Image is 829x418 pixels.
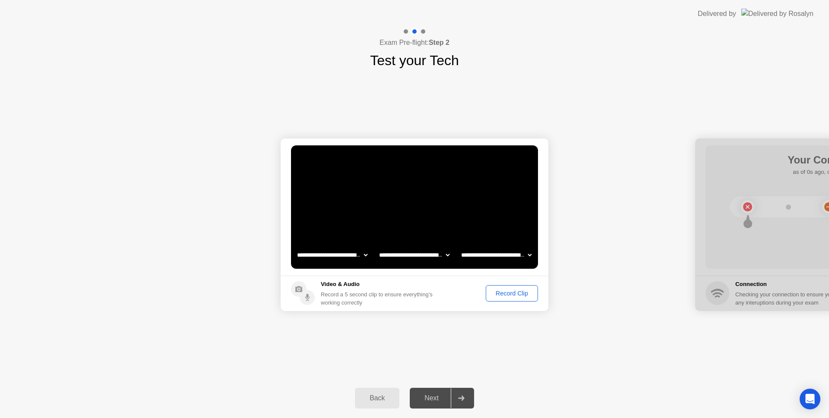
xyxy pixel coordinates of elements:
button: Next [410,388,474,409]
div: Record Clip [489,290,535,297]
div: Delivered by [698,9,736,19]
h4: Exam Pre-flight: [380,38,449,48]
div: Open Intercom Messenger [800,389,820,409]
button: Back [355,388,399,409]
img: Delivered by Rosalyn [741,9,813,19]
div: Next [412,394,451,402]
div: Record a 5 second clip to ensure everything’s working correctly [321,290,436,307]
div: Back [358,394,397,402]
select: Available cameras [295,246,369,264]
select: Available speakers [377,246,451,264]
select: Available microphones [459,246,533,264]
b: Step 2 [429,39,449,46]
h5: Video & Audio [321,280,436,289]
button: Record Clip [486,285,538,302]
h1: Test your Tech [370,50,459,71]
